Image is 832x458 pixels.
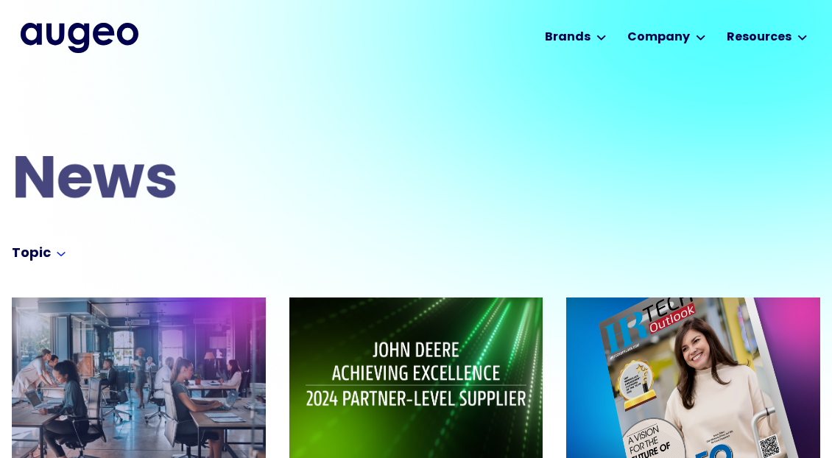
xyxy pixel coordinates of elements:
div: Brands [545,29,590,46]
a: home [21,23,138,52]
img: Arrow symbol in bright blue pointing down to indicate an expanded section. [57,252,66,257]
img: Augeo's full logo in midnight blue. [21,23,138,52]
div: Resources [727,29,792,46]
h2: News [12,153,518,213]
div: Company [627,29,690,46]
div: Topic [12,245,51,263]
